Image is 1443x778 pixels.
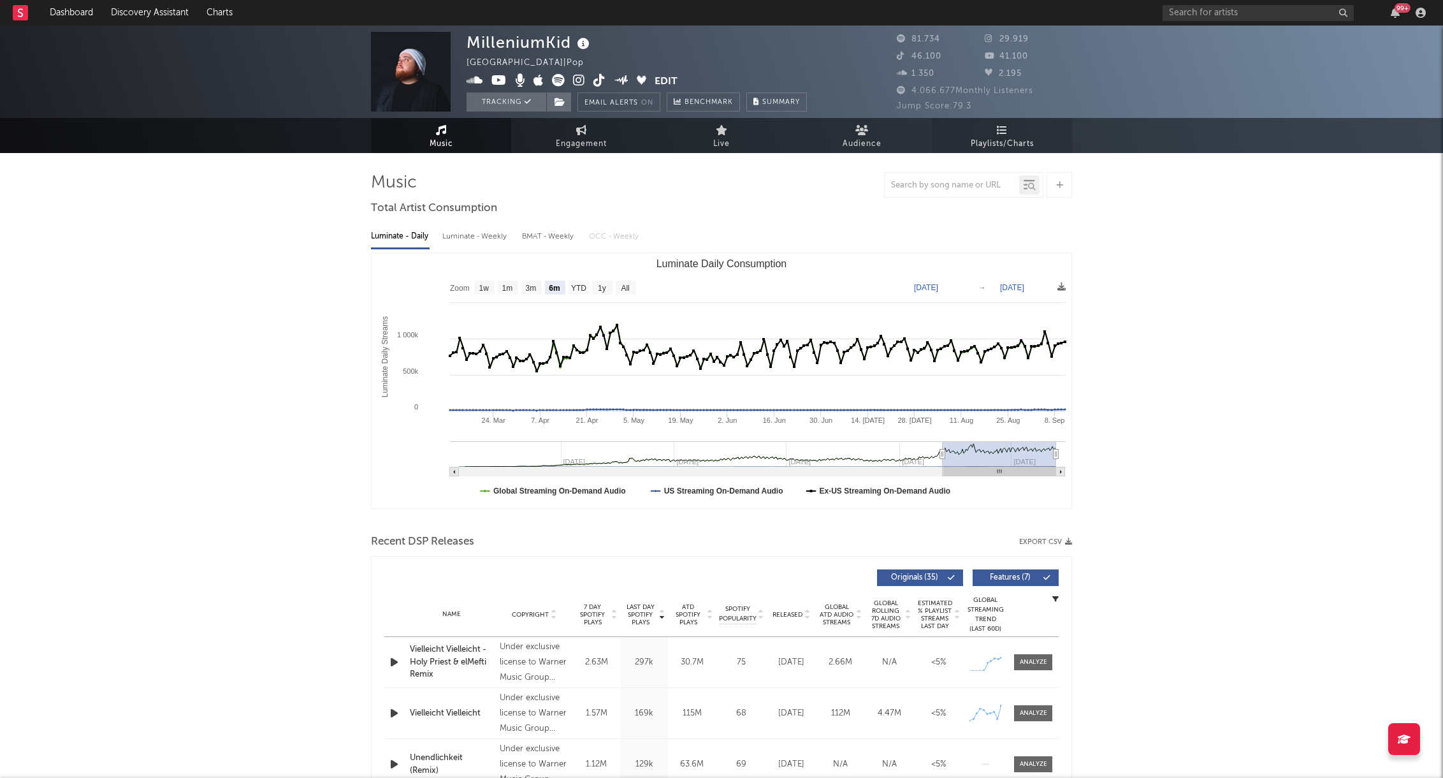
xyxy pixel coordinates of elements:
[512,611,549,619] span: Copyright
[410,643,493,681] a: Vielleicht Vielleicht - Holy Priest & elMefti Remix
[868,707,911,720] div: 4.47M
[1391,8,1400,18] button: 99+
[897,35,940,43] span: 81.734
[522,226,576,247] div: BMAT - Weekly
[664,487,783,495] text: US Streaming On-Demand Audio
[877,569,963,586] button: Originals(35)
[598,284,606,293] text: 1y
[978,283,986,292] text: →
[403,367,418,375] text: 500k
[843,136,881,152] span: Audience
[371,201,497,216] span: Total Artist Consumption
[885,180,1019,191] input: Search by song name or URL
[621,284,629,293] text: All
[1000,283,1024,292] text: [DATE]
[719,656,764,669] div: 75
[450,284,470,293] text: Zoom
[885,574,944,582] span: Originals ( 35 )
[623,656,665,669] div: 297k
[500,691,569,737] div: Under exclusive license to Warner Music Group Germany Holding GmbH, © 2023 MilleniumKid
[372,253,1071,508] svg: Luminate Daily Consumption
[819,603,854,626] span: Global ATD Audio Streams
[868,656,911,669] div: N/A
[719,758,764,771] div: 69
[719,605,757,624] span: Spotify Popularity
[809,416,832,424] text: 30. Jun
[571,284,586,293] text: YTD
[770,758,813,771] div: [DATE]
[467,92,546,112] button: Tracking
[549,284,560,293] text: 6m
[1163,5,1354,21] input: Search for artists
[623,707,665,720] div: 169k
[371,534,474,550] span: Recent DSP Releases
[897,52,941,61] span: 46.100
[917,599,952,630] span: Estimated % Playlist Streams Last Day
[671,758,713,771] div: 63.6M
[763,416,786,424] text: 16. Jun
[656,258,787,269] text: Luminate Daily Consumption
[410,752,493,777] a: Unendlichkeit (Remix)
[623,758,665,771] div: 129k
[868,599,903,630] span: Global Rolling 7D Audio Streams
[914,283,938,292] text: [DATE]
[467,32,593,53] div: MilleniumKid
[868,758,911,771] div: N/A
[623,416,645,424] text: 5. May
[576,416,598,424] text: 21. Apr
[772,611,802,619] span: Released
[531,416,549,424] text: 7. Apr
[641,99,653,106] em: On
[746,92,807,112] button: Summary
[851,416,885,424] text: 14. [DATE]
[985,35,1029,43] span: 29.919
[576,603,609,626] span: 7 Day Spotify Plays
[651,118,792,153] a: Live
[966,596,1004,634] div: Global Streaming Trend (Last 60D)
[917,707,960,720] div: <5%
[897,70,934,78] span: 1.350
[410,610,493,619] div: Name
[819,758,862,771] div: N/A
[819,707,862,720] div: 112M
[1395,3,1410,13] div: 99 +
[985,70,1022,78] span: 2.195
[667,92,740,112] a: Benchmark
[623,603,657,626] span: Last Day Spotify Plays
[576,707,617,720] div: 1.57M
[576,656,617,669] div: 2.63M
[713,136,730,152] span: Live
[467,55,598,71] div: [GEOGRAPHIC_DATA] | Pop
[442,226,509,247] div: Luminate - Weekly
[685,95,733,110] span: Benchmark
[985,52,1028,61] span: 41.100
[414,403,418,411] text: 0
[371,226,430,247] div: Luminate - Daily
[655,74,678,90] button: Edit
[898,416,932,424] text: 28. [DATE]
[556,136,607,152] span: Engagement
[410,707,493,720] a: Vielleicht Vielleicht
[792,118,932,153] a: Audience
[820,487,951,495] text: Ex-US Streaming On-Demand Audio
[917,758,960,771] div: <5%
[576,758,617,771] div: 1.12M
[668,416,693,424] text: 19. May
[430,136,453,152] span: Music
[762,99,800,106] span: Summary
[917,656,960,669] div: <5%
[981,574,1040,582] span: Features ( 7 )
[897,102,971,110] span: Jump Score: 79.3
[1019,538,1072,546] button: Export CSV
[671,603,705,626] span: ATD Spotify Plays
[1045,416,1065,424] text: 8. Sep
[973,569,1059,586] button: Features(7)
[671,656,713,669] div: 30.7M
[996,416,1020,424] text: 25. Aug
[493,487,626,495] text: Global Streaming On-Demand Audio
[718,416,737,424] text: 2. Jun
[770,656,813,669] div: [DATE]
